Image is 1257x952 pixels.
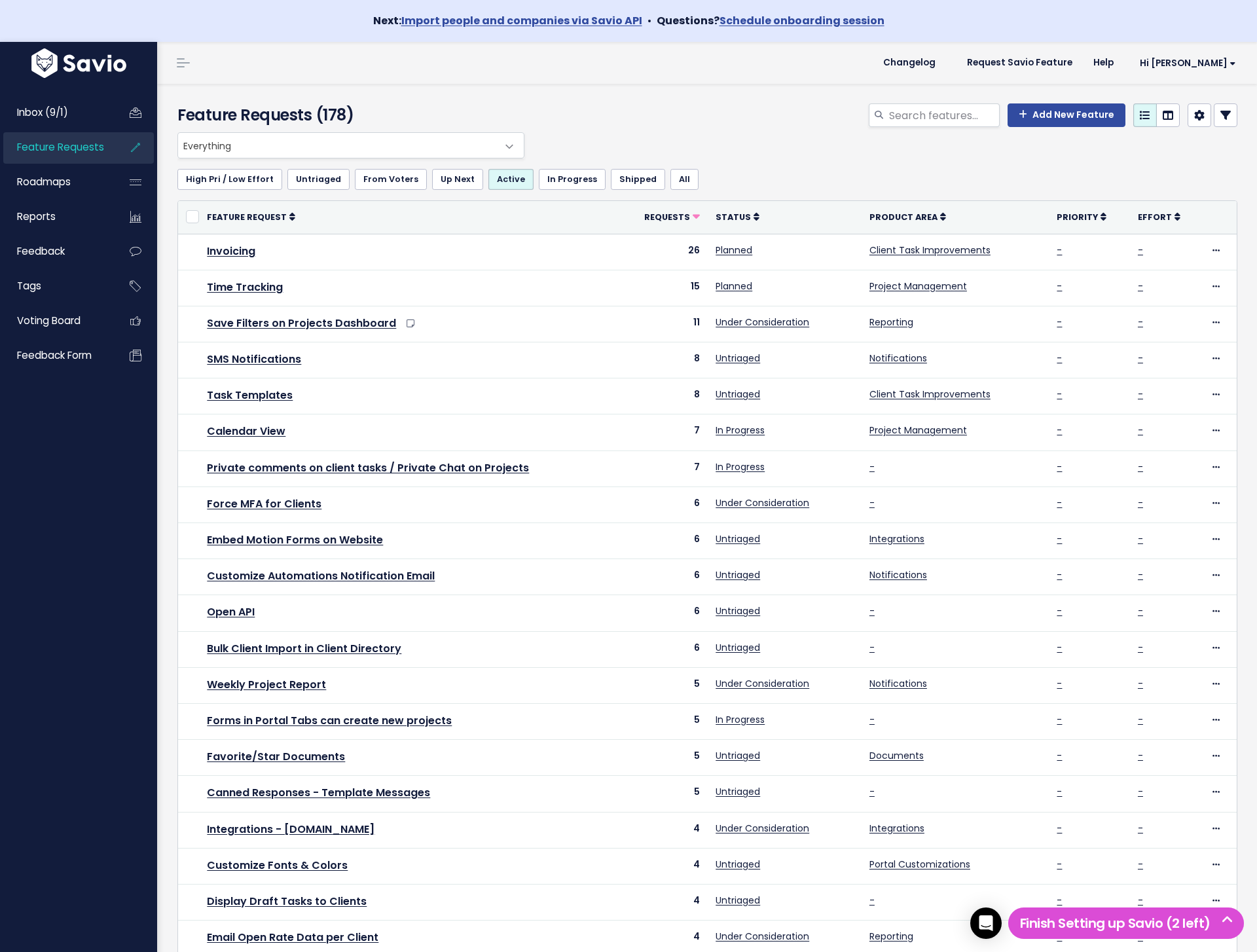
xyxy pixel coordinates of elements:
a: - [1057,316,1062,329]
a: In Progress [716,460,765,473]
a: - [1138,424,1143,437]
a: Bulk Client Import in Client Directory [207,641,401,656]
a: Planned [716,280,752,293]
a: Inbox (9/1) [3,98,109,128]
a: Notifications [869,568,927,581]
a: - [1057,460,1062,473]
a: Untriaged [716,749,760,762]
span: Everything [178,133,498,158]
span: Reports [17,210,56,223]
td: 6 [620,631,708,667]
a: Favorite/Star Documents [207,749,345,764]
a: Customize Automations Notification Email [207,568,435,583]
td: 4 [620,884,708,920]
td: 4 [620,848,708,884]
a: Save Filters on Projects Dashboard [207,316,396,331]
a: Reporting [869,316,913,329]
span: Feedback form [17,348,92,362]
span: Product Area [869,211,938,223]
img: logo-white.9d6f32f41409.svg [28,48,130,78]
a: Roadmaps [3,167,109,197]
a: - [869,785,875,798]
td: 15 [620,270,708,306]
a: Requests [644,210,700,223]
strong: Next: [373,13,642,28]
a: Request Savio Feature [956,53,1083,73]
span: Feedback [17,244,65,258]
td: 6 [620,595,708,631]
input: Search features... [888,103,1000,127]
span: Hi [PERSON_NAME] [1140,58,1236,68]
td: 7 [620,450,708,486]
a: Untriaged [716,604,760,617]
a: - [1138,352,1143,365]
div: Open Intercom Messenger [970,907,1002,939]
a: Untriaged [716,641,760,654]
span: Inbox (9/1) [17,105,68,119]
a: - [1138,641,1143,654]
a: Shipped [611,169,665,190]
a: Task Templates [207,388,293,403]
a: - [1138,677,1143,690]
td: 5 [620,703,708,739]
a: Open API [207,604,255,619]
a: Embed Motion Forms on Website [207,532,383,547]
span: Status [716,211,751,223]
a: Integrations - [DOMAIN_NAME] [207,822,374,837]
a: Calendar View [207,424,285,439]
a: Force MFA for Clients [207,496,321,511]
a: Under Consideration [716,496,809,509]
strong: Questions? [657,13,884,28]
a: - [1057,352,1062,365]
a: Forms in Portal Tabs can create new projects [207,713,452,728]
a: High Pri / Low Effort [177,169,282,190]
a: - [1138,568,1143,581]
a: Reporting [869,930,913,943]
a: - [1057,713,1062,726]
span: Everything [177,132,524,158]
span: Changelog [883,58,936,67]
a: Feature Request [207,210,295,223]
a: Priority [1057,210,1106,223]
a: - [1057,388,1062,401]
a: Feature Requests [3,132,109,162]
span: Feature Requests [17,140,104,154]
a: - [1138,460,1143,473]
a: - [1138,604,1143,617]
a: Under Consideration [716,677,809,690]
a: - [1138,785,1143,798]
a: Schedule onboarding session [720,13,884,28]
a: Untriaged [716,858,760,871]
a: Documents [869,749,924,762]
a: Under Consideration [716,822,809,835]
a: - [1138,894,1143,907]
a: Portal Customizations [869,858,970,871]
td: 8 [620,342,708,378]
a: - [1057,641,1062,654]
a: - [1057,894,1062,907]
a: Time Tracking [207,280,283,295]
td: 5 [620,776,708,812]
a: - [1138,858,1143,871]
a: Integrations [869,822,924,835]
a: - [1057,244,1062,257]
a: - [1138,316,1143,329]
a: Canned Responses - Template Messages [207,785,430,800]
a: Display Draft Tasks to Clients [207,894,367,909]
a: - [1057,785,1062,798]
a: Untriaged [716,352,760,365]
td: 6 [620,523,708,559]
a: - [1138,388,1143,401]
span: Voting Board [17,314,81,327]
td: 6 [620,559,708,595]
span: Effort [1138,211,1172,223]
a: Customize Fonts & Colors [207,858,348,873]
a: - [869,604,875,617]
a: Effort [1138,210,1180,223]
span: Tags [17,279,41,293]
a: Project Management [869,280,967,293]
a: Status [716,210,759,223]
a: Add New Feature [1008,103,1125,127]
a: - [1057,568,1062,581]
a: Hi [PERSON_NAME] [1124,53,1247,73]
